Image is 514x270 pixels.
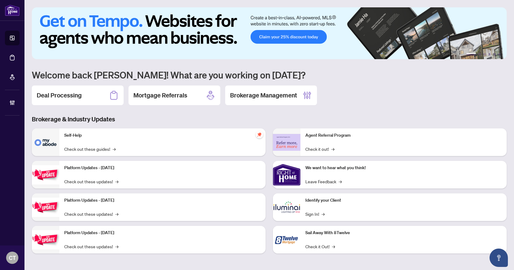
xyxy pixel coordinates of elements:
[32,69,507,81] h1: Welcome back [PERSON_NAME]! What are you working on [DATE]?
[332,243,335,250] span: →
[115,178,118,185] span: →
[37,91,82,100] h2: Deal Processing
[64,165,261,171] p: Platform Updates - [DATE]
[305,132,502,139] p: Agent Referral Program
[256,131,263,138] span: pushpin
[498,53,501,55] button: 6
[466,53,476,55] button: 1
[339,178,342,185] span: →
[230,91,297,100] h2: Brokerage Management
[305,243,335,250] a: Check it Out!→
[273,226,300,253] img: Sail Away With 8Twelve
[479,53,481,55] button: 2
[488,53,491,55] button: 4
[493,53,496,55] button: 5
[32,7,507,59] img: Slide 0
[64,132,261,139] p: Self-Help
[331,146,334,152] span: →
[32,128,59,156] img: Self-Help
[305,230,502,236] p: Sail Away With 8Twelve
[64,230,261,236] p: Platform Updates - [DATE]
[115,211,118,217] span: →
[305,165,502,171] p: We want to hear what you think!
[32,115,507,124] h3: Brokerage & Industry Updates
[9,253,16,262] span: CT
[113,146,116,152] span: →
[64,211,118,217] a: Check out these updates!→
[133,91,187,100] h2: Mortgage Referrals
[305,178,342,185] a: Leave Feedback→
[32,165,59,184] img: Platform Updates - July 21, 2025
[273,134,300,151] img: Agent Referral Program
[64,197,261,204] p: Platform Updates - [DATE]
[305,197,502,204] p: Identify your Client
[32,198,59,217] img: Platform Updates - July 8, 2025
[64,243,118,250] a: Check out these updates!→
[273,193,300,221] img: Identify your Client
[64,178,118,185] a: Check out these updates!→
[305,146,334,152] a: Check it out!→
[32,230,59,249] img: Platform Updates - June 23, 2025
[490,249,508,267] button: Open asap
[483,53,486,55] button: 3
[115,243,118,250] span: →
[305,211,325,217] a: Sign In!→
[322,211,325,217] span: →
[5,5,20,16] img: logo
[64,146,116,152] a: Check out these guides!→
[273,161,300,188] img: We want to hear what you think!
